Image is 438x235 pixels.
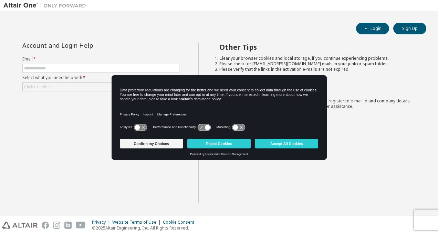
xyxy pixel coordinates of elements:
li: Please check for [EMAIL_ADDRESS][DOMAIN_NAME] mails in your junk or spam folder. [219,61,414,67]
label: Email [22,56,179,62]
h2: Other Tips [219,43,414,52]
li: Please verify that the links in the activation e-mails are not expired. [219,67,414,72]
p: © 2025 Altair Engineering, Inc. All Rights Reserved. [92,225,198,231]
img: altair_logo.svg [2,222,38,229]
img: instagram.svg [53,222,60,229]
div: Website Terms of Use [112,220,163,225]
label: Select what you need help with [22,75,179,80]
div: Privacy [92,220,112,225]
li: Clear your browser cookies and local storage, if you continue experiencing problems. [219,56,414,61]
img: linkedin.svg [64,222,72,229]
img: Altair One [3,2,90,9]
div: Click to select [24,84,51,90]
div: Account and Login Help [22,43,148,48]
div: Click to select [23,83,179,91]
button: Sign Up [393,23,426,34]
button: Login [356,23,389,34]
div: Cookie Consent [163,220,198,225]
img: facebook.svg [42,222,49,229]
img: youtube.svg [76,222,86,229]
